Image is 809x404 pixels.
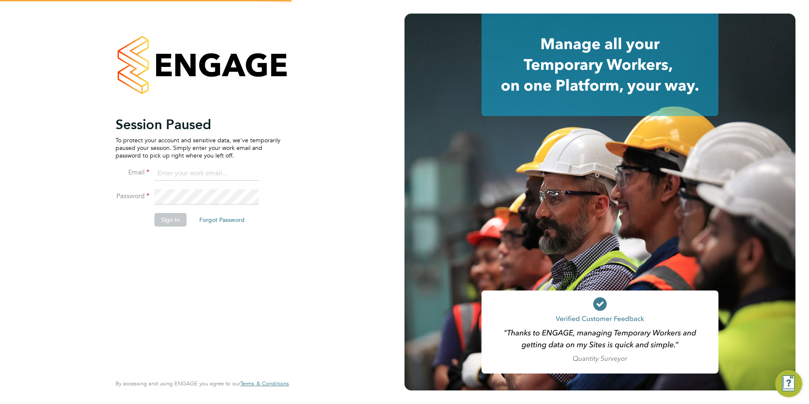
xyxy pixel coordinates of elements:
h2: Session Paused [116,116,281,133]
button: Sign In [154,213,187,227]
button: Forgot Password [193,213,251,227]
input: Enter your work email... [154,166,259,181]
a: Terms & Conditions [240,380,289,387]
p: To protect your account and sensitive data, we've temporarily paused your session. Simply enter y... [116,136,281,160]
span: By accessing and using ENGAGE you agree to our [116,380,289,387]
button: Engage Resource Center [775,370,802,397]
label: Password [116,192,149,201]
label: Email [116,168,149,177]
